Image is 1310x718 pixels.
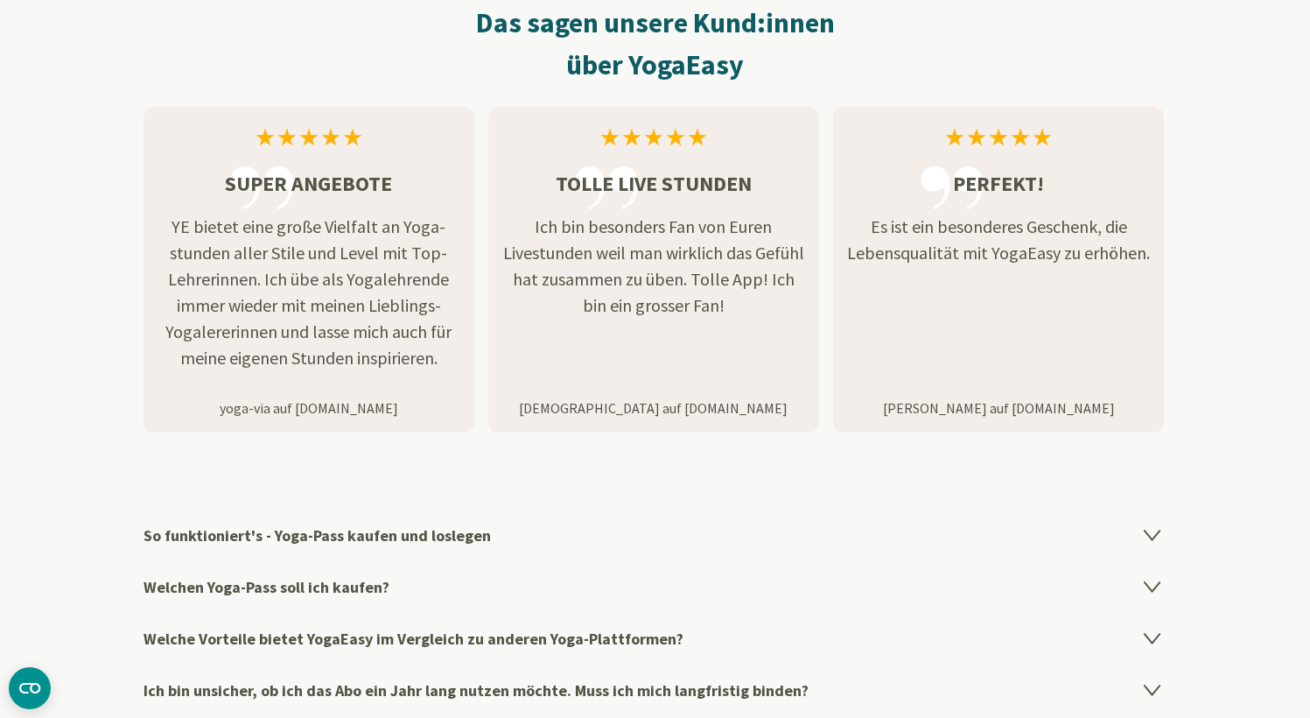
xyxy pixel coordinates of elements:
p: Ich bin besonders Fan von Euren Livestunden weil man wirklich das Gefühl hat zusammen zu üben. To... [488,214,819,319]
h3: Super Angebote [144,168,474,200]
button: CMP-Widget öffnen [9,667,51,709]
p: [DEMOGRAPHIC_DATA] auf [DOMAIN_NAME] [488,398,819,419]
h4: Ich bin unsicher, ob ich das Abo ein Jahr lang nutzen möchte. Muss ich mich langfristig binden? [144,665,1167,716]
h2: Das sagen unsere Kund:innen über YogaEasy [144,2,1167,86]
p: [PERSON_NAME] auf [DOMAIN_NAME] [833,398,1164,419]
h4: Welche Vorteile bietet YogaEasy im Vergleich zu anderen Yoga-Plattformen? [144,613,1167,665]
h3: Perfekt! [833,168,1164,200]
h3: Tolle Live Stunden [488,168,819,200]
p: YE bietet eine große Vielfalt an Yoga-stunden aller Stile und Level mit Top-Lehrerinnen. Ich übe ... [144,214,474,371]
p: yoga-via auf [DOMAIN_NAME] [144,398,474,419]
h4: Welchen Yoga-Pass soll ich kaufen? [144,561,1167,613]
h4: So funktioniert's - Yoga-Pass kaufen und loslegen [144,510,1167,561]
p: Es ist ein besonderes Geschenk, die Lebensqualität mit YogaEasy zu erhöhen. [833,214,1164,266]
